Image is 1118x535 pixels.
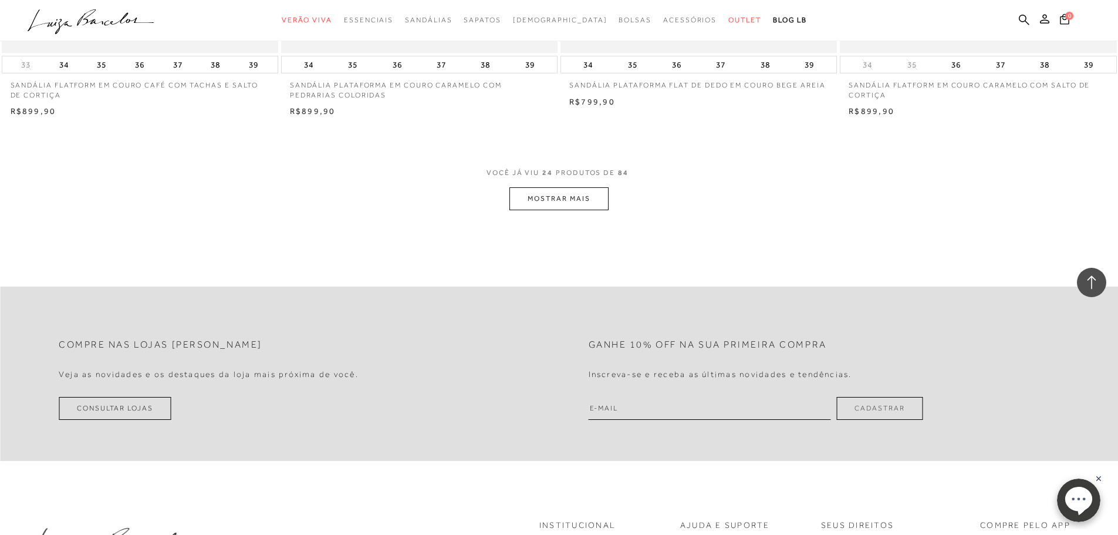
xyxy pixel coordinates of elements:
p: Ajuda e Suporte [680,520,770,531]
p: Seus Direitos [821,520,894,531]
button: 37 [170,56,186,73]
h4: Veja as novidades e os destaques da loja mais próxima de você. [59,369,359,379]
a: BLOG LB [773,9,807,31]
span: Outlet [728,16,761,24]
a: Consultar Lojas [59,397,171,420]
h2: Compre nas lojas [PERSON_NAME] [59,339,262,351]
input: E-mail [589,397,831,420]
button: Cadastrar [836,397,923,420]
p: COMPRE PELO APP [980,520,1070,531]
button: 34 [56,56,72,73]
a: categoryNavScreenReaderText [619,9,651,31]
button: 35 [904,59,920,70]
button: MOSTRAR MAIS [509,187,608,210]
button: 37 [433,56,450,73]
button: 38 [1036,56,1053,73]
h4: Inscreva-se e receba as últimas novidades e tendências. [589,369,852,379]
a: categoryNavScreenReaderText [663,9,717,31]
span: Bolsas [619,16,651,24]
span: BLOG LB [773,16,807,24]
span: R$799,90 [569,97,615,106]
button: 37 [992,56,1009,73]
a: SANDÁLIA PLATAFORMA FLAT DE DEDO EM COURO BEGE AREIA [560,73,837,90]
span: [DEMOGRAPHIC_DATA] [513,16,607,24]
a: categoryNavScreenReaderText [464,9,501,31]
button: 36 [131,56,148,73]
span: Verão Viva [282,16,332,24]
button: 39 [801,56,818,73]
button: 35 [624,56,641,73]
button: 0 [1056,13,1073,29]
a: SANDÁLIA FLATFORM EM COURO CARAMELO COM SALTO DE CORTIÇA [840,73,1116,100]
a: categoryNavScreenReaderText [282,9,332,31]
span: 84 [618,169,629,177]
button: 35 [344,56,361,73]
button: 34 [859,59,876,70]
button: 39 [522,56,538,73]
a: categoryNavScreenReaderText [728,9,761,31]
a: SANDÁLIA PLATAFORMA EM COURO CARAMELO COM PEDRARIAS COLORIDAS [281,73,558,100]
a: SANDÁLIA FLATFORM EM COURO CAFÉ COM TACHAS E SALTO DE CORTIÇA [2,73,278,100]
span: Sapatos [464,16,501,24]
span: R$899,90 [290,106,336,116]
span: R$899,90 [849,106,894,116]
button: 36 [668,56,685,73]
a: categoryNavScreenReaderText [405,9,452,31]
span: R$899,90 [11,106,56,116]
span: Essenciais [344,16,393,24]
button: 37 [712,56,729,73]
a: categoryNavScreenReaderText [344,9,393,31]
button: 38 [477,56,494,73]
button: 38 [757,56,774,73]
span: VOCÊ JÁ VIU PRODUTOS DE [487,169,631,177]
button: 36 [389,56,406,73]
span: 0 [1065,12,1073,20]
button: 34 [300,56,317,73]
span: Sandálias [405,16,452,24]
button: 35 [93,56,110,73]
span: Acessórios [663,16,717,24]
button: 33 [18,59,34,70]
p: Institucional [539,520,616,531]
button: 39 [245,56,262,73]
span: 24 [542,169,553,177]
a: noSubCategoriesText [513,9,607,31]
button: 34 [580,56,596,73]
button: 36 [948,56,964,73]
button: 38 [207,56,224,73]
h2: Ganhe 10% off na sua primeira compra [589,339,827,351]
button: 39 [1080,56,1097,73]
